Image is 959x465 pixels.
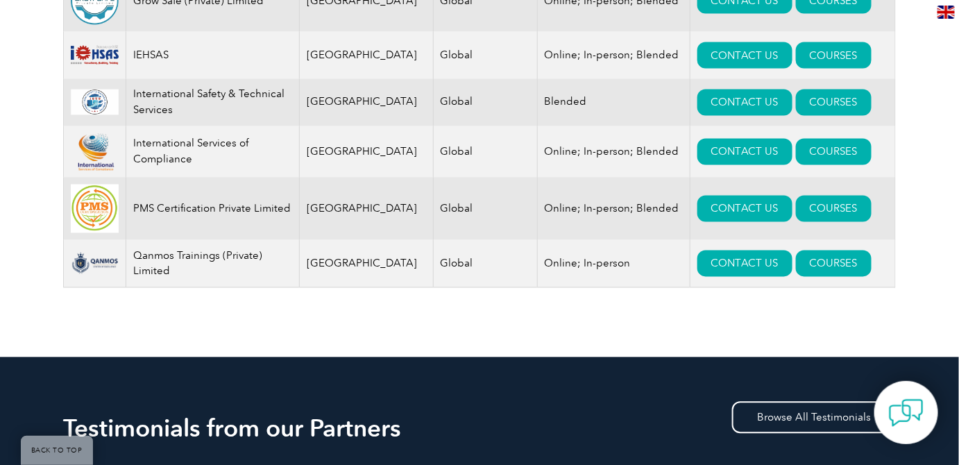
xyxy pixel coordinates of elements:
td: Global [433,32,537,79]
td: Qanmos Trainings (Private) Limited [126,240,300,288]
td: Online; In-person; Blended [537,178,690,240]
td: [GEOGRAPHIC_DATA] [300,32,434,79]
td: Global [433,178,537,240]
a: COURSES [796,42,872,69]
td: Global [433,240,537,288]
a: CONTACT US [697,90,792,116]
img: en [937,6,955,19]
td: [GEOGRAPHIC_DATA] [300,79,434,126]
td: IEHSAS [126,32,300,79]
img: d1ae17d9-8e6d-ee11-9ae6-000d3ae1a86f-logo.png [71,42,119,69]
a: CONTACT US [697,251,792,277]
td: PMS Certification Private Limited [126,178,300,240]
td: [GEOGRAPHIC_DATA] [300,240,434,288]
td: Blended [537,79,690,126]
a: COURSES [796,196,872,222]
img: 0d58a1d0-3c89-ec11-8d20-0022481579a4-logo.png [71,90,119,116]
a: Browse All Testimonials [732,402,896,434]
img: 6b4695af-5fa9-ee11-be37-00224893a058-logo.png [71,133,119,171]
a: COURSES [796,139,872,165]
img: contact-chat.png [889,396,924,430]
a: COURSES [796,251,872,277]
td: Online; In-person [537,240,690,288]
a: COURSES [796,90,872,116]
td: Online; In-person; Blended [537,32,690,79]
td: [GEOGRAPHIC_DATA] [300,178,434,240]
a: CONTACT US [697,196,792,222]
img: aba66f9e-23f8-ef11-bae2-000d3ad176a3-logo.png [71,253,119,275]
td: Global [433,126,537,178]
td: Online; In-person; Blended [537,126,690,178]
a: CONTACT US [697,42,792,69]
td: [GEOGRAPHIC_DATA] [300,126,434,178]
img: 865840a4-dc40-ee11-bdf4-000d3ae1ac14-logo.jpg [71,185,119,233]
h2: Testimonials from our Partners [63,418,896,440]
a: BACK TO TOP [21,436,93,465]
td: International Safety & Technical Services [126,79,300,126]
a: CONTACT US [697,139,792,165]
td: International Services of Compliance [126,126,300,178]
td: Global [433,79,537,126]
